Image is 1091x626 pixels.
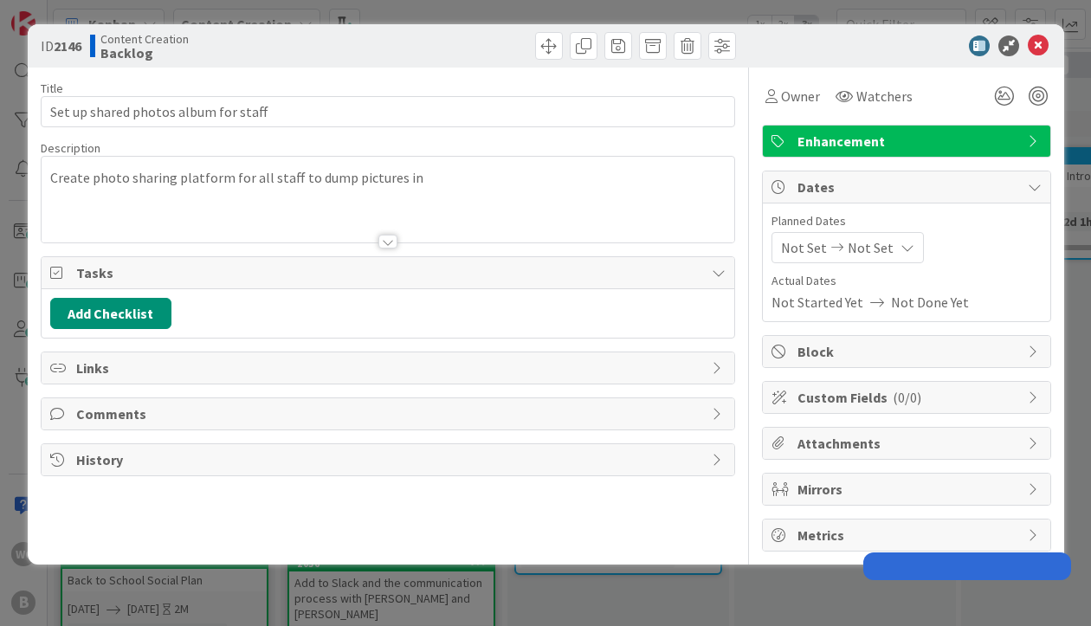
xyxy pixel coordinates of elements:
[41,96,735,127] input: type card name here...
[797,433,1019,454] span: Attachments
[76,358,703,378] span: Links
[781,86,820,106] span: Owner
[797,479,1019,500] span: Mirrors
[797,341,1019,362] span: Block
[891,292,969,313] span: Not Done Yet
[54,37,81,55] b: 2146
[76,262,703,283] span: Tasks
[41,81,63,96] label: Title
[771,272,1042,290] span: Actual Dates
[771,212,1042,230] span: Planned Dates
[41,140,100,156] span: Description
[797,131,1019,152] span: Enhancement
[848,237,894,258] span: Not Set
[50,298,171,329] button: Add Checklist
[771,292,863,313] span: Not Started Yet
[893,389,921,406] span: ( 0/0 )
[100,46,189,60] b: Backlog
[856,86,913,106] span: Watchers
[41,35,81,56] span: ID
[76,403,703,424] span: Comments
[50,168,726,188] p: Create photo sharing platform for all staff to dump pictures in
[797,177,1019,197] span: Dates
[781,237,827,258] span: Not Set
[797,525,1019,545] span: Metrics
[76,449,703,470] span: History
[797,387,1019,408] span: Custom Fields
[100,32,189,46] span: Content Creation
